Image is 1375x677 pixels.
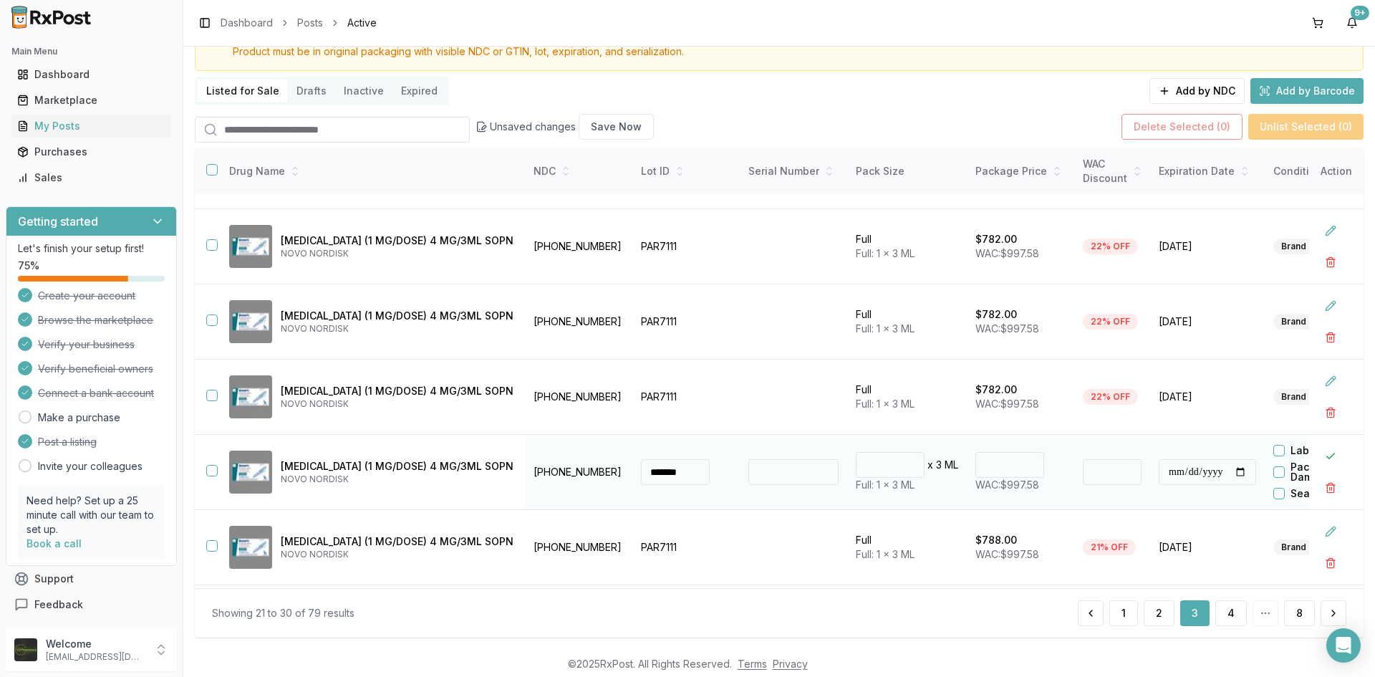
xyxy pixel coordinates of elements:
td: Full [847,510,967,585]
p: x [927,458,933,472]
p: NOVO NORDISK [281,398,513,410]
span: [DATE] [1159,540,1256,554]
label: Seal Broken [1290,489,1351,499]
td: [PHONE_NUMBER] [525,209,632,284]
td: Full [847,585,967,661]
p: $782.00 [975,232,1017,246]
div: Drug Name [229,164,513,178]
p: $782.00 [975,383,1017,397]
div: 22% OFF [1083,239,1138,254]
div: WAC Discount [1083,157,1142,186]
p: [MEDICAL_DATA] (1 MG/DOSE) 4 MG/3ML SOPN [281,534,513,549]
p: NOVO NORDISK [281,549,513,560]
td: Full [847,209,967,284]
div: 9+ [1351,6,1369,20]
span: Full: 1 x 3 ML [856,548,915,560]
button: Marketplace [6,89,177,112]
button: Delete [1318,550,1343,576]
p: ML [945,458,958,472]
button: Purchases [6,140,177,163]
a: Terms [738,658,767,670]
td: PAR7111 [632,360,740,435]
button: Edit [1318,218,1343,244]
th: Pack Size [847,148,967,195]
button: 3 [1180,600,1210,626]
div: Package Price [975,164,1066,178]
a: Make a purchase [38,410,120,425]
button: 9+ [1341,11,1364,34]
p: Welcome [46,637,145,651]
span: [DATE] [1159,390,1256,404]
td: Full [847,360,967,435]
button: 1 [1109,600,1138,626]
span: WAC: $997.58 [975,479,1039,491]
div: Open Intercom Messenger [1326,628,1361,663]
td: [PHONE_NUMBER] [525,435,632,510]
span: Post a listing [38,435,97,449]
div: Expiration Date [1159,164,1256,178]
a: Sales [11,165,171,191]
div: Brand New [1273,314,1336,330]
p: [MEDICAL_DATA] (1 MG/DOSE) 4 MG/3ML SOPN [281,384,513,398]
span: Verify beneficial owners [38,362,153,376]
span: WAC: $997.58 [975,247,1039,259]
button: Support [6,566,177,592]
th: Condition [1265,148,1372,195]
p: [EMAIL_ADDRESS][DOMAIN_NAME] [46,651,145,663]
td: PAR7111 [632,209,740,284]
span: Create your account [38,289,135,303]
img: Ozempic (1 MG/DOSE) 4 MG/3ML SOPN [229,375,272,418]
p: 3 [936,458,942,472]
a: 8 [1284,600,1315,626]
button: Close [1318,443,1343,469]
p: [MEDICAL_DATA] (1 MG/DOSE) 4 MG/3ML SOPN [281,234,513,248]
td: [PHONE_NUMBER] [525,585,632,661]
button: 4 [1215,600,1247,626]
button: Add by NDC [1149,78,1245,104]
img: User avatar [14,638,37,661]
button: Dashboard [6,63,177,86]
div: Dashboard [17,67,165,82]
a: Invite your colleagues [38,459,143,474]
label: Package Damaged [1290,462,1372,482]
div: My Posts [17,119,165,133]
th: Action [1309,148,1364,195]
button: Delete [1318,249,1343,275]
button: Delete [1318,475,1343,501]
td: [PHONE_NUMBER] [525,360,632,435]
span: Verify your business [38,337,135,352]
span: 75 % [18,259,39,273]
button: Sales [6,166,177,189]
span: Full: 1 x 3 ML [856,398,915,410]
button: My Posts [6,115,177,138]
div: 22% OFF [1083,389,1138,405]
button: Listed for Sale [198,80,288,102]
button: Delete [1318,325,1343,350]
a: Dashboard [11,62,171,87]
td: Full [847,284,967,360]
img: RxPost Logo [6,6,97,29]
button: Inactive [335,80,392,102]
td: PAR7111 [632,510,740,585]
a: Dashboard [221,16,273,30]
p: Need help? Set up a 25 minute call with our team to set up. [26,494,156,537]
span: [DATE] [1159,315,1256,329]
p: [MEDICAL_DATA] (1 MG/DOSE) 4 MG/3ML SOPN [281,459,513,474]
h2: Main Menu [11,46,171,57]
button: Edit [1318,519,1343,544]
div: Unsaved changes [476,114,654,140]
span: Connect a bank account [38,386,154,400]
span: Full: 1 x 3 ML [856,247,915,259]
span: Full: 1 x 3 ML [856,322,915,335]
div: Marketplace [17,93,165,107]
button: Add by Barcode [1250,78,1364,104]
span: [DATE] [1159,239,1256,254]
img: Ozempic (1 MG/DOSE) 4 MG/3ML SOPN [229,225,272,268]
button: Feedback [6,592,177,618]
button: Drafts [288,80,335,102]
div: Serial Number [748,164,839,178]
div: Brand New [1273,389,1336,405]
img: Ozempic (1 MG/DOSE) 4 MG/3ML SOPN [229,451,272,494]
